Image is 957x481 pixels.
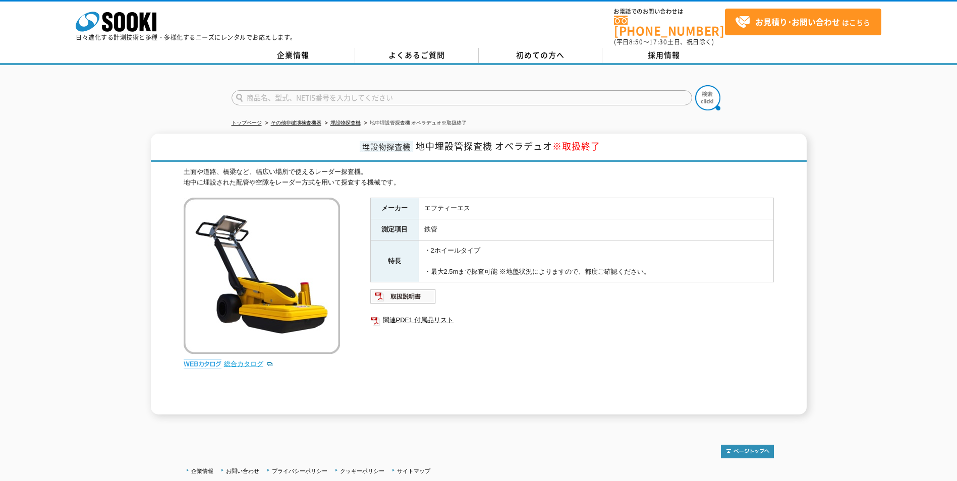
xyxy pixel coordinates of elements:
[232,90,692,105] input: 商品名、型式、NETIS番号を入力してください
[614,16,725,36] a: [PHONE_NUMBER]
[370,240,419,282] th: 特長
[725,9,881,35] a: お見積り･お問い合わせはこちら
[649,37,667,46] span: 17:30
[614,37,714,46] span: (平日 ～ 土日、祝日除く)
[370,198,419,219] th: メーカー
[370,314,774,327] a: 関連PDF1 付属品リスト
[232,48,355,63] a: 企業情報
[271,120,321,126] a: その他非破壊検査機器
[355,48,479,63] a: よくあるご質問
[76,34,297,40] p: 日々進化する計測技術と多種・多様化するニーズにレンタルでお応えします。
[340,468,384,474] a: クッキーポリシー
[226,468,259,474] a: お問い合わせ
[191,468,213,474] a: 企業情報
[397,468,430,474] a: サイトマップ
[272,468,327,474] a: プライバシーポリシー
[552,139,600,153] span: ※取扱終了
[184,359,221,369] img: webカタログ
[419,219,773,240] td: 鉄管
[614,9,725,15] span: お電話でのお問い合わせは
[721,445,774,458] img: トップページへ
[419,240,773,282] td: ・2ホイールタイプ ・最大2.5mまで探査可能 ※地盤状況によりますので、都度ご確認ください。
[360,141,413,152] span: 埋設物探査機
[629,37,643,46] span: 8:50
[370,295,436,303] a: 取扱説明書
[232,120,262,126] a: トップページ
[735,15,870,30] span: はこちら
[695,85,720,110] img: btn_search.png
[184,198,340,354] img: 地中埋設管探査機 オペラデュオ※取扱終了
[479,48,602,63] a: 初めての方へ
[330,120,361,126] a: 埋設物探査機
[516,49,565,61] span: 初めての方へ
[370,288,436,305] img: 取扱説明書
[184,167,774,188] div: 土面や道路、橋梁など、幅広い場所で使えるレーダー探査機。 地中に埋設された配管や空隙をレーダー方式を用いて探査する機械です。
[755,16,840,28] strong: お見積り･お問い合わせ
[602,48,726,63] a: 採用情報
[362,118,467,129] li: 地中埋設管探査機 オペラデュオ※取扱終了
[370,219,419,240] th: 測定項目
[224,360,273,368] a: 総合カタログ
[416,139,600,153] span: 地中埋設管探査機 オペラデュオ
[419,198,773,219] td: エフティーエス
